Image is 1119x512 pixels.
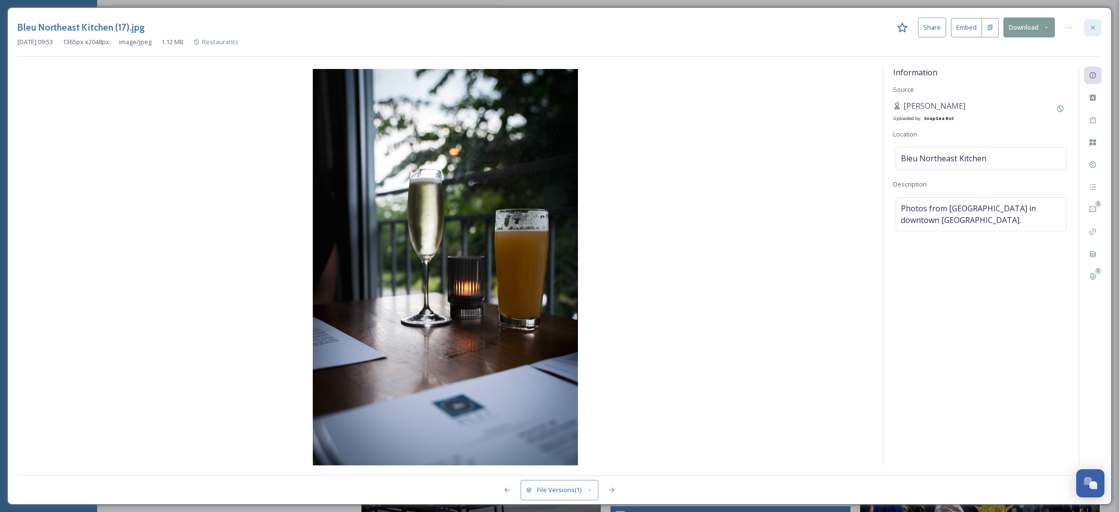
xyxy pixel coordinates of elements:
[893,67,937,78] span: Information
[1095,201,1102,207] div: 0
[893,180,927,188] span: Description
[893,115,922,121] span: Uploaded by:
[1095,268,1102,274] div: 0
[1076,469,1104,497] button: Open Chat
[521,480,598,500] button: File Versions(1)
[161,37,184,47] span: 1.12 MB
[893,85,914,94] span: Source
[918,17,946,37] button: Share
[893,130,917,138] span: Location
[901,203,1061,226] span: Photos from [GEOGRAPHIC_DATA] in downtown [GEOGRAPHIC_DATA].
[951,18,982,37] button: Embed
[901,153,986,164] span: Bleu Northeast Kitchen
[119,37,152,47] span: image/jpeg
[924,115,954,121] strong: SnapSea Bot
[17,69,873,467] img: 170471380.jpg
[1003,17,1055,37] button: Download
[63,37,109,47] span: 1365 px x 2048 px
[17,37,53,47] span: [DATE] 09:53
[17,20,145,34] h3: Bleu Northeast Kitchen (17).jpg
[903,100,966,112] span: [PERSON_NAME]
[202,37,238,46] span: Restaurants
